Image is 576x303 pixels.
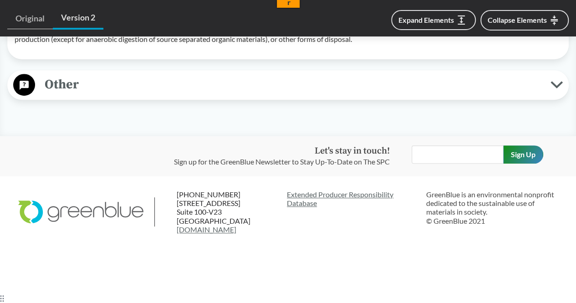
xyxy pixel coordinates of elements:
[503,145,543,164] input: Sign Up
[35,74,551,95] span: Other
[174,156,390,167] p: Sign up for the GreenBlue Newsletter to Stay Up-To-Date on The SPC
[22,3,34,15] img: ugliuzza
[155,9,170,16] a: Copy
[140,9,155,16] a: View
[287,190,419,207] a: Extended Producer ResponsibilityDatabase
[480,10,569,31] button: Collapse Elements
[53,7,103,30] a: Version 2
[7,8,53,29] a: Original
[177,225,236,234] a: [DOMAIN_NAME]
[315,145,390,157] strong: Let's stay in touch!
[10,73,566,97] button: Other
[170,9,185,16] a: Clear
[177,190,287,234] p: [PHONE_NUMBER] [STREET_ADDRESS] Suite 100-V23 [GEOGRAPHIC_DATA]
[391,10,476,30] button: Expand Elements
[48,4,121,15] input: ASIN, PO, Alias, + more...
[426,190,558,225] p: GreenBlue is an environmental nonprofit dedicated to the sustainable use of materials in society....
[140,2,184,9] input: ASIN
